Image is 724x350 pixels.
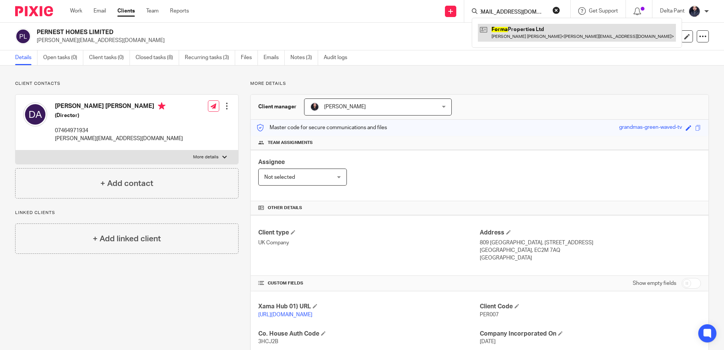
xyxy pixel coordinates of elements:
a: Email [94,7,106,15]
p: More details [250,81,709,87]
h3: Client manager [258,103,296,111]
h4: [PERSON_NAME] [PERSON_NAME] [55,102,183,112]
h4: Co. House Auth Code [258,330,479,338]
h4: Address [480,229,701,237]
a: Details [15,50,37,65]
span: Team assignments [268,140,313,146]
p: [PERSON_NAME][EMAIL_ADDRESS][DOMAIN_NAME] [55,135,183,142]
a: Emails [264,50,285,65]
h4: CUSTOM FIELDS [258,280,479,286]
h4: + Add contact [100,178,153,189]
p: UK Company [258,239,479,247]
h2: PERNEST HOMES LIMITED [37,28,492,36]
img: svg%3E [23,102,47,127]
h4: Company Incorporated On [480,330,701,338]
a: Team [146,7,159,15]
span: Assignee [258,159,285,165]
img: svg%3E [15,28,31,44]
p: 809 [GEOGRAPHIC_DATA], [STREET_ADDRESS] [480,239,701,247]
button: Clear [552,6,560,14]
h4: Client type [258,229,479,237]
a: Client tasks (0) [89,50,130,65]
a: Notes (3) [290,50,318,65]
a: Reports [170,7,189,15]
a: Work [70,7,82,15]
a: Open tasks (0) [43,50,83,65]
span: Not selected [264,175,295,180]
input: Search [479,9,548,16]
p: Client contacts [15,81,239,87]
img: Pixie [15,6,53,16]
span: [PERSON_NAME] [324,104,366,109]
a: Closed tasks (8) [136,50,179,65]
span: 3HCJ2B [258,339,278,344]
h4: + Add linked client [93,233,161,245]
p: More details [193,154,218,160]
i: Primary [158,102,165,110]
label: Show empty fields [633,280,676,287]
span: Get Support [589,8,618,14]
p: [PERSON_NAME][EMAIL_ADDRESS][DOMAIN_NAME] [37,37,606,44]
img: MicrosoftTeams-image.jfif [310,102,319,111]
a: Recurring tasks (3) [185,50,235,65]
p: [GEOGRAPHIC_DATA], EC2M 7AQ [480,247,701,254]
p: 07464971934 [55,127,183,134]
p: Master code for secure communications and files [256,124,387,131]
div: grandmas-green-waved-tv [619,123,682,132]
span: PER007 [480,312,499,317]
p: Delta Pant [660,7,685,15]
h5: (Director) [55,112,183,119]
img: dipesh-min.jpg [688,5,701,17]
span: Other details [268,205,302,211]
h4: Client Code [480,303,701,311]
a: Clients [117,7,135,15]
a: Files [241,50,258,65]
span: [DATE] [480,339,496,344]
p: [GEOGRAPHIC_DATA] [480,254,701,262]
a: [URL][DOMAIN_NAME] [258,312,312,317]
h4: Xama Hub 01) URL [258,303,479,311]
p: Linked clients [15,210,239,216]
a: Audit logs [324,50,353,65]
